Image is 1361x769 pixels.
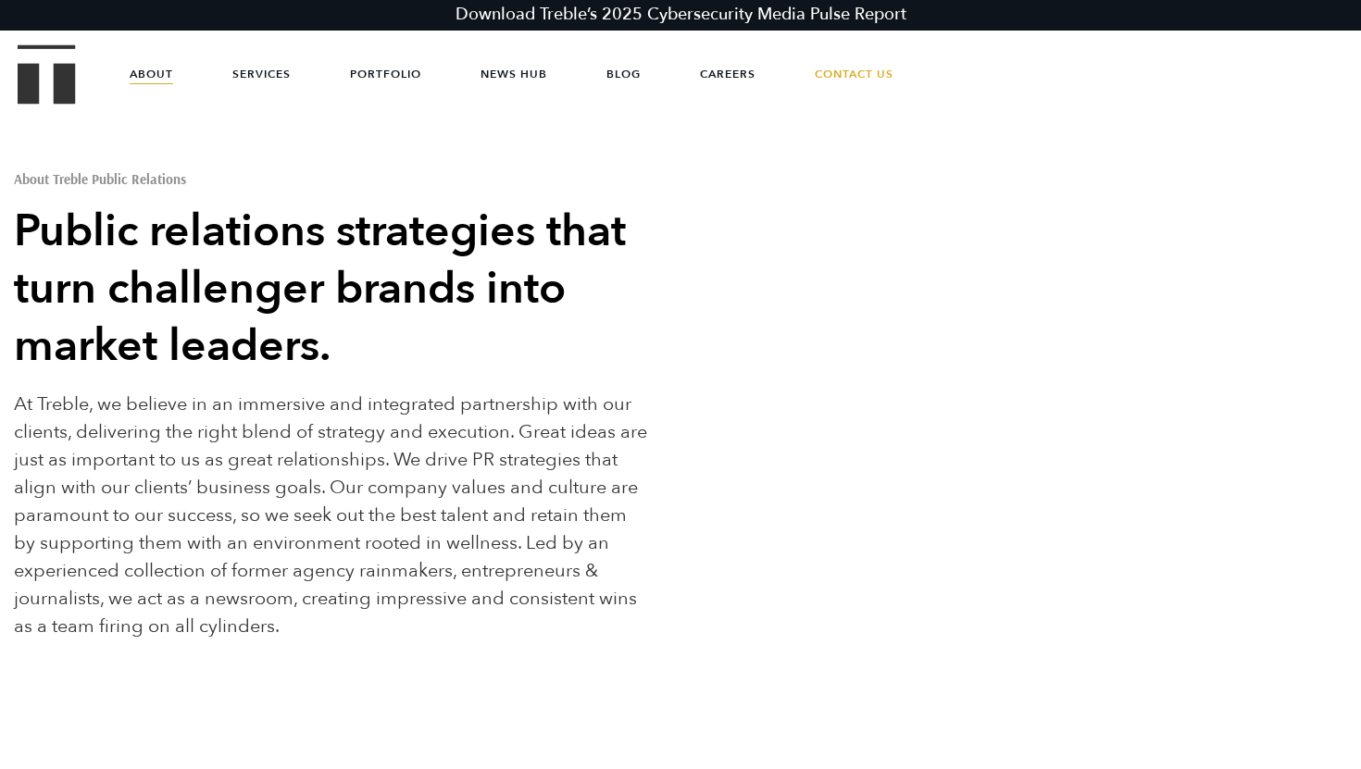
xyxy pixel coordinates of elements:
[232,46,291,102] a: Services
[130,46,173,102] a: About
[18,44,76,104] img: Treble logo
[815,46,893,102] a: Contact Us
[350,46,421,102] a: Portfolio
[700,46,755,102] a: Careers
[481,46,547,102] a: News Hub
[606,46,641,102] a: Blog
[14,203,648,375] h2: Public relations strategies that turn challenger brands into market leaders.
[14,172,648,186] h1: About Treble Public Relations
[14,391,648,640] p: At Treble, we believe in an immersive and integrated partnership with our clients, delivering the...
[19,46,74,103] a: Treble Homepage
